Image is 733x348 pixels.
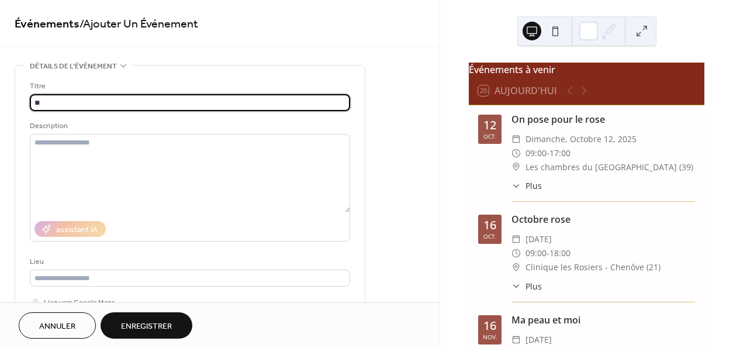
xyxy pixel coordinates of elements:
[511,160,521,174] div: ​
[511,132,521,146] div: ​
[483,119,496,131] div: 12
[19,312,96,339] button: Annuler
[511,260,521,274] div: ​
[511,180,542,192] button: ​Plus
[525,246,547,260] span: 09:00
[79,13,198,36] span: / Ajouter Un Événement
[483,133,497,139] div: oct.
[525,146,547,160] span: 09:00
[483,233,497,239] div: oct.
[30,80,348,92] div: Titre
[101,312,192,339] button: Enregistrer
[525,132,637,146] span: dimanche, octobre 12, 2025
[525,160,693,174] span: Les chambres du [GEOGRAPHIC_DATA] (39)
[30,60,117,73] span: Détails de l’événement
[483,219,496,231] div: 16
[525,333,552,347] span: [DATE]
[549,146,571,160] span: 17:00
[30,120,348,132] div: Description
[121,321,172,333] span: Enregistrer
[549,246,571,260] span: 18:00
[547,246,549,260] span: -
[511,112,695,126] div: On pose pour le rose
[511,246,521,260] div: ​
[469,63,704,77] div: Événements à venir
[525,180,542,192] span: Plus
[30,256,348,268] div: Lieu
[525,280,542,292] span: Plus
[511,212,695,226] div: Octobre rose
[511,180,521,192] div: ​
[511,333,521,347] div: ​
[525,260,661,274] span: Clinique les Rosiers - Chenôve (21)
[511,313,580,326] a: Ma peau et moi
[483,334,497,340] div: nov.
[44,297,115,309] span: Lien vers Google Maps
[511,232,521,246] div: ​
[511,280,521,292] div: ​
[483,320,496,332] div: 16
[511,280,542,292] button: ​Plus
[39,321,75,333] span: Annuler
[547,146,549,160] span: -
[511,146,521,160] div: ​
[15,13,79,36] a: Événements
[525,232,552,246] span: [DATE]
